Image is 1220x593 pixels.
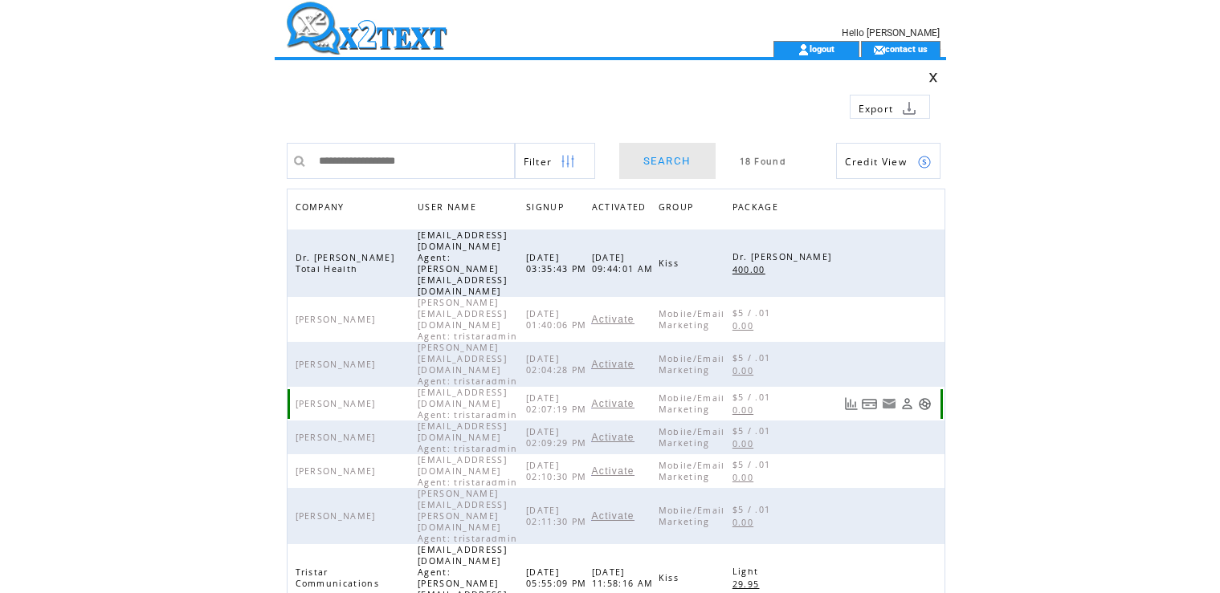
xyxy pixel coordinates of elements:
span: [PERSON_NAME][EMAIL_ADDRESS][DOMAIN_NAME] Agent: tristaradmin [418,297,521,342]
span: [DATE] 11:58:16 AM [592,567,658,589]
a: PACKAGE [732,197,786,221]
span: PACKAGE [732,197,782,221]
a: Export [850,95,930,119]
a: 0.00 [732,470,761,484]
span: 18 Found [740,156,787,167]
a: View Profile [900,397,914,411]
span: Mobile/Email Marketing [659,426,725,449]
span: Mobile/Email Marketing [659,392,725,415]
span: [DATE] 03:35:43 PM [526,252,591,274]
img: download.png [902,101,916,116]
span: Hello [PERSON_NAME] [842,27,940,39]
a: contact us [885,43,928,54]
span: Mobile/Email Marketing [659,460,725,482]
span: 0.00 [732,517,757,528]
span: ACTIVATED [592,197,651,221]
span: SIGNUP [526,197,568,221]
span: GROUP [659,197,698,221]
span: [DATE] 02:04:28 PM [526,353,591,376]
span: $5 / .01 [732,459,775,470]
a: Activate [592,399,634,408]
a: Filter [515,143,595,179]
a: logout [810,43,834,54]
span: $5 / .01 [732,307,775,319]
span: [EMAIL_ADDRESS][DOMAIN_NAME] Agent: tristaradmin [418,387,521,420]
a: 29.95 [732,577,768,591]
span: Activate [592,465,634,477]
span: [EMAIL_ADDRESS][DOMAIN_NAME] Agent: [PERSON_NAME][EMAIL_ADDRESS][DOMAIN_NAME] [418,229,507,297]
a: View Bills [862,397,878,411]
span: USER NAME [418,197,480,221]
span: 0.00 [732,438,757,449]
span: $5 / .01 [732,425,775,437]
span: Mobile/Email Marketing [659,353,725,376]
a: GROUP [659,197,702,221]
span: [DATE] 01:40:06 PM [526,308,591,331]
span: [PERSON_NAME] [296,398,380,409]
a: View Usage [844,397,858,411]
span: Activate [592,432,634,443]
a: Support [918,397,932,411]
span: [DATE] 02:09:29 PM [526,426,591,449]
span: Kiss [659,258,683,269]
span: Export to csv file [859,102,894,116]
span: $5 / .01 [732,504,775,515]
a: Activate [592,433,634,442]
img: credits.png [917,155,932,169]
span: Mobile/Email Marketing [659,308,725,331]
a: USER NAME [418,201,480,211]
a: Activate [592,466,634,476]
span: Tristar Communications [296,567,384,589]
span: [PERSON_NAME] [296,359,380,370]
img: account_icon.gif [798,43,810,56]
a: Activate [592,511,634,521]
span: [PERSON_NAME] [296,314,380,325]
span: 400.00 [732,264,769,275]
a: 400.00 [732,262,773,276]
a: 0.00 [732,364,761,377]
span: [EMAIL_ADDRESS][DOMAIN_NAME] Agent: tristaradmin [418,420,521,454]
a: Activate [592,315,634,324]
span: 0.00 [732,365,757,376]
span: [DATE] 02:11:30 PM [526,505,591,527]
span: [PERSON_NAME][EMAIL_ADDRESS][DOMAIN_NAME] Agent: tristaradmin [418,342,521,387]
span: [DATE] 02:07:19 PM [526,392,591,415]
span: Show filters [524,155,553,169]
span: COMPANY [296,197,349,221]
span: Kiss [659,572,683,583]
span: [EMAIL_ADDRESS][DOMAIN_NAME] Agent: tristaradmin [418,454,521,488]
img: contact_us_icon.gif [873,43,885,56]
a: Activate [592,359,634,369]
span: [DATE] 09:44:01 AM [592,252,658,274]
a: COMPANY [296,201,349,211]
span: Show Credits View [845,155,908,169]
a: 0.00 [732,437,761,450]
span: [PERSON_NAME] [296,432,380,443]
span: $5 / .01 [732,392,775,403]
span: 29.95 [732,579,764,590]
a: 0.00 [732,515,761,529]
span: Activate [592,510,634,522]
span: 0.00 [732,472,757,483]
span: [DATE] 02:10:30 PM [526,460,591,482]
a: Resend welcome email to this user [882,396,896,411]
a: SEARCH [619,143,716,179]
span: [PERSON_NAME][EMAIL_ADDRESS][PERSON_NAME][DOMAIN_NAME] Agent: tristaradmin [418,488,521,544]
a: SIGNUP [526,201,568,211]
a: Credit View [836,143,941,179]
span: Dr. [PERSON_NAME] [732,251,836,262]
a: 0.00 [732,319,761,332]
span: [DATE] 05:55:09 PM [526,567,591,589]
span: [PERSON_NAME] [296,465,380,477]
span: Mobile/Email Marketing [659,505,725,527]
span: Activate [592,359,634,370]
img: filters.png [561,144,575,180]
span: 0.00 [732,404,757,416]
span: Dr. [PERSON_NAME] Total Health [296,252,395,274]
a: ACTIVATED [592,197,655,221]
span: Activate [592,398,634,409]
span: Activate [592,314,634,325]
span: [PERSON_NAME] [296,510,380,522]
a: 0.00 [732,403,761,416]
span: 0.00 [732,320,757,331]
